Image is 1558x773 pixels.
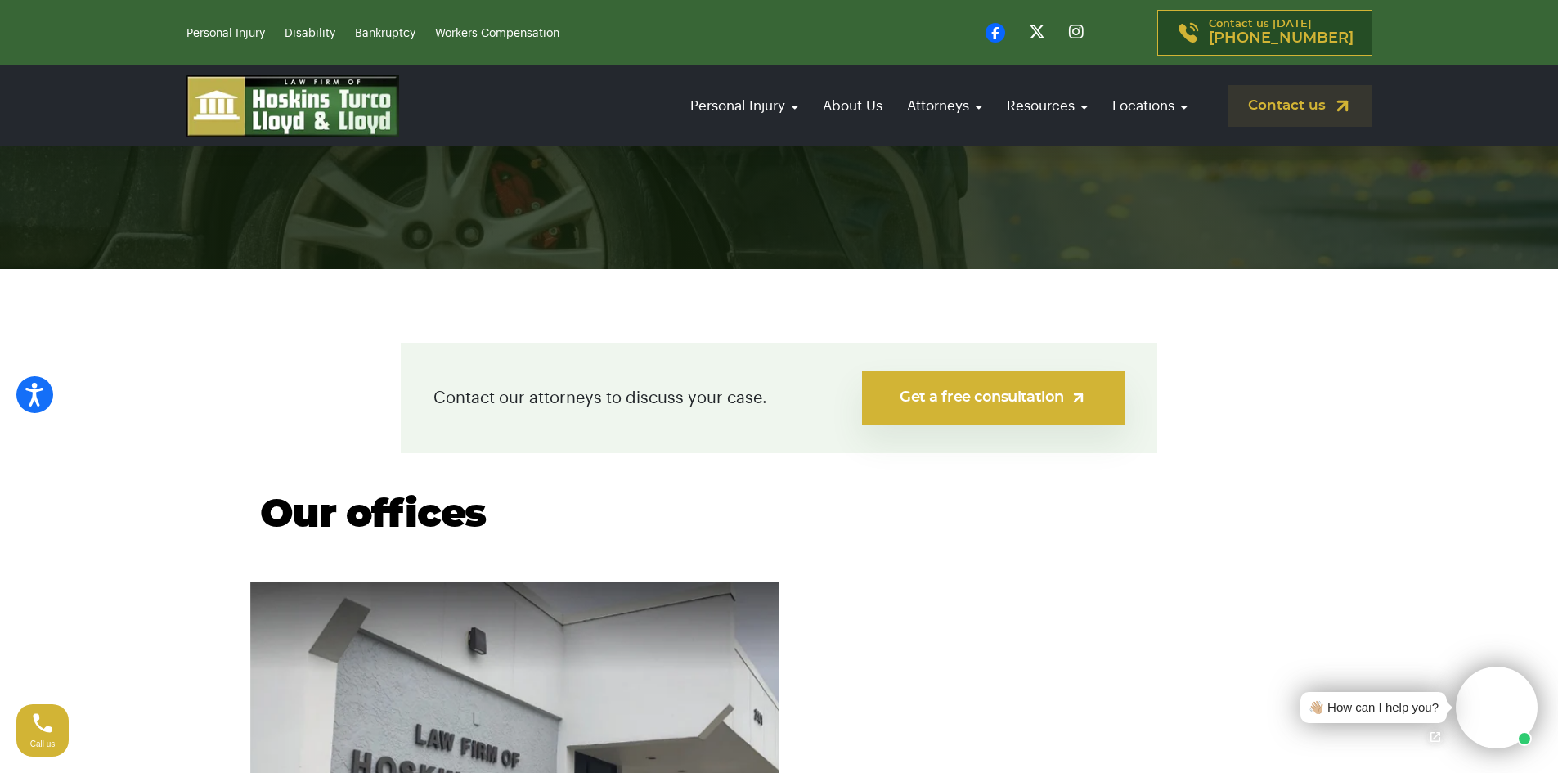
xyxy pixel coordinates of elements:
[401,343,1157,453] div: Contact our attorneys to discuss your case.
[435,28,559,39] a: Workers Compensation
[186,75,399,137] img: logo
[999,83,1096,129] a: Resources
[815,83,891,129] a: About Us
[1228,85,1372,127] a: Contact us
[1309,699,1439,717] div: 👋🏼 How can I help you?
[1209,30,1354,47] span: [PHONE_NUMBER]
[355,28,415,39] a: Bankruptcy
[1157,10,1372,56] a: Contact us [DATE][PHONE_NUMBER]
[899,83,990,129] a: Attorneys
[285,28,335,39] a: Disability
[1418,720,1452,754] a: Open chat
[862,371,1125,425] a: Get a free consultation
[1070,389,1087,407] img: arrow-up-right-light.svg
[186,28,265,39] a: Personal Injury
[30,739,56,748] span: Call us
[1104,83,1196,129] a: Locations
[682,83,806,129] a: Personal Injury
[260,494,1299,537] h2: Our offices
[1209,19,1354,47] p: Contact us [DATE]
